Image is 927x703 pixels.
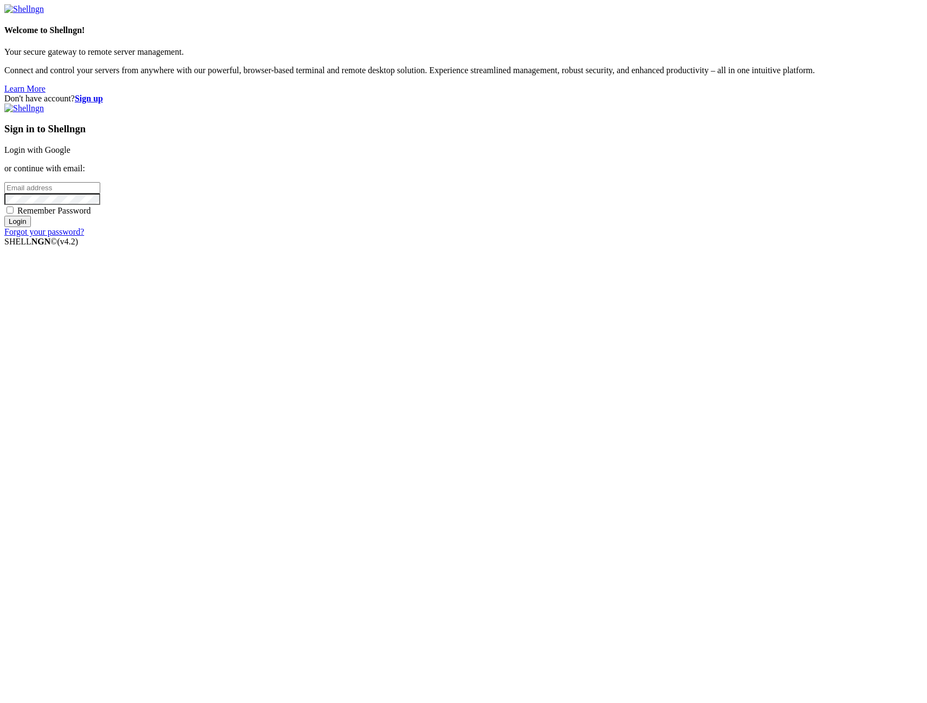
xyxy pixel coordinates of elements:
img: Shellngn [4,104,44,113]
input: Remember Password [7,207,14,214]
p: or continue with email: [4,164,923,173]
p: Your secure gateway to remote server management. [4,47,923,57]
p: Connect and control your servers from anywhere with our powerful, browser-based terminal and remo... [4,66,923,75]
a: Forgot your password? [4,227,84,236]
h3: Sign in to Shellngn [4,123,923,135]
h4: Welcome to Shellngn! [4,25,923,35]
img: Shellngn [4,4,44,14]
span: SHELL © [4,237,78,246]
input: Email address [4,182,100,194]
span: 4.2.0 [57,237,79,246]
span: Remember Password [17,206,91,215]
div: Don't have account? [4,94,923,104]
input: Login [4,216,31,227]
a: Login with Google [4,145,70,154]
b: NGN [31,237,51,246]
a: Sign up [75,94,103,103]
a: Learn More [4,84,46,93]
